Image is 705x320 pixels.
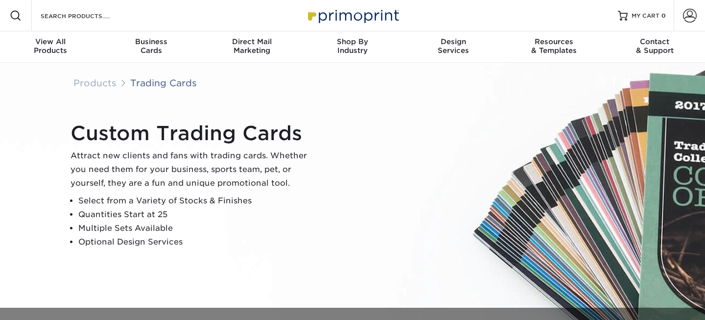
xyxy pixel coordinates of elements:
[101,31,202,63] a: BusinessCards
[403,31,504,63] a: DesignServices
[101,37,202,55] div: Cards
[78,235,315,249] li: Optional Design Services
[78,222,315,235] li: Multiple Sets Available
[302,31,403,63] a: Shop ByIndustry
[70,149,315,190] p: Attract new clients and fans with trading cards. Whether you need them for your business, sports ...
[130,77,197,88] a: Trading Cards
[201,37,302,46] span: Direct Mail
[302,37,403,46] span: Shop By
[70,122,315,145] h1: Custom Trading Cards
[40,10,135,22] input: SEARCH PRODUCTS.....
[201,31,302,63] a: Direct MailMarketing
[632,12,659,20] span: MY CART
[304,5,401,26] img: Primoprint
[78,194,315,208] li: Select from a Variety of Stocks & Finishes
[302,37,403,55] div: Industry
[73,77,117,88] a: Products
[661,12,666,19] span: 0
[504,37,605,55] div: & Templates
[604,31,705,63] a: Contact& Support
[403,37,504,46] span: Design
[78,208,315,222] li: Quantities Start at 25
[604,37,705,46] span: Contact
[101,37,202,46] span: Business
[504,37,605,46] span: Resources
[504,31,605,63] a: Resources& Templates
[604,37,705,55] div: & Support
[403,37,504,55] div: Services
[201,37,302,55] div: Marketing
